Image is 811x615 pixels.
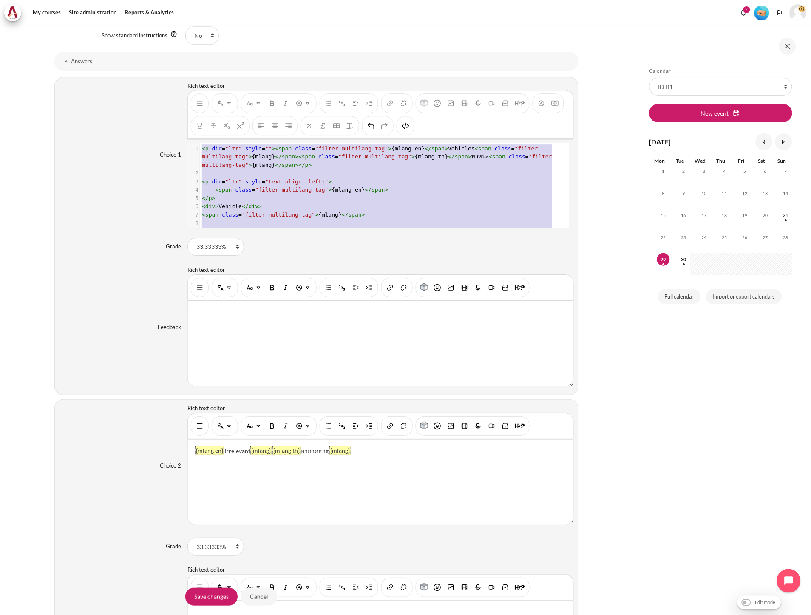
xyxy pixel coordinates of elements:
[678,209,690,222] span: 16
[363,580,376,595] button: Indent
[778,158,786,164] span: Sun
[695,158,706,164] span: Wed
[216,203,219,209] span: >
[363,96,376,111] button: Indent
[425,145,432,152] span: </
[195,446,566,455] p: Irrelevant อากาศธาตุ
[202,186,388,193] span: = {mlang en}
[458,418,471,434] button: Insert or edit an audio/video file
[218,186,232,193] span: span
[243,96,265,111] button: Paragraph styles
[475,145,478,152] span: <
[207,118,220,133] button: Strike through
[214,418,236,434] button: Multi-Language Content (v2)
[431,280,444,295] button: Emoji picker
[535,96,548,111] button: Accessibility checker
[315,212,318,218] span: >
[309,162,312,168] span: >
[388,145,392,152] span: >
[202,212,365,218] span: = {mlang}
[212,178,222,185] span: dir
[548,96,562,111] button: Screenreader helper
[187,169,200,178] div: 2
[187,178,200,186] div: 3
[458,580,471,595] button: Insert or edit an audio/video file
[102,32,167,39] label: Show standard instructions
[225,145,242,152] span: "ltr"
[295,162,305,168] span: ></
[202,145,556,168] span: = = = {mlang en} Vehicles = {mlang} = {mlang th} พาหนะ = {mlang}
[701,109,729,118] span: New event
[431,145,445,152] span: span
[187,144,200,153] div: 1
[187,211,200,219] div: 7
[485,96,499,111] button: Record video
[678,257,690,262] a: Tuesday, 30 September events
[471,580,485,595] button: Record audio
[241,588,277,606] input: Cancel
[363,418,376,434] button: Indent
[303,118,316,133] button: Equation editor
[444,418,458,434] button: Insert or edit image
[202,195,209,201] span: </
[512,96,527,111] button: Insert H5P
[657,165,670,178] span: 1
[444,580,458,595] button: Insert or edit image
[235,186,252,193] span: class
[196,446,224,455] span: {mlang en}
[322,580,335,595] button: Unordered list
[187,404,570,413] div: Rich text editor
[242,212,315,218] span: "filter-multilang-tag"
[718,231,731,244] span: 25
[468,153,471,160] span: >
[655,158,665,164] span: Mon
[212,195,216,201] span: >
[349,96,363,111] button: Outdent
[698,231,711,244] span: 24
[71,58,561,65] h3: Answers
[187,202,200,211] div: 6
[160,462,181,469] label: Choice 2
[343,118,357,133] button: Clear formatting
[188,99,564,129] div: You are now on another row of the editor's toolbar, where there are more buttons.
[649,137,671,147] h4: [DATE]
[658,289,701,305] a: Full calendar
[780,209,792,222] span: 21
[397,96,411,111] button: Unlink
[202,178,332,185] span: = =
[754,5,769,20] div: Level #1
[751,5,773,20] a: Level #1
[249,203,258,209] span: div
[193,418,207,434] button: Show/hide advanced buttons
[349,580,363,595] button: Outdent
[214,580,236,595] button: Multi-Language Content (v2)
[202,212,205,218] span: <
[4,4,26,21] a: Architeck Architeck
[418,96,431,111] button: Components for learning (c4l)
[338,153,411,160] span: "filter-multilang-tag"
[362,212,365,218] span: >
[265,418,279,434] button: Bold [Ctrl + b]
[160,151,181,158] label: Choice 1
[245,145,262,152] span: style
[292,96,315,111] button: Font colour
[279,96,292,111] button: Italic [Ctrl + i]
[282,153,295,160] span: span
[316,118,330,133] button: Insert character
[759,231,772,244] span: 27
[657,187,670,200] span: 8
[485,280,499,295] button: Record video
[214,280,236,295] button: Multi-Language Content (v2)
[739,165,751,178] span: 5
[265,145,272,152] span: ""
[209,195,212,201] span: p
[202,203,205,209] span: <
[485,418,499,434] button: Record video
[444,280,458,295] button: Insert or edit image
[329,178,332,185] span: >
[743,6,750,13] div: 2
[738,158,745,164] span: Fri
[383,280,397,295] button: Link [Ctrl + k]
[698,165,711,178] span: 3
[657,257,670,262] a: Today Monday, 29 September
